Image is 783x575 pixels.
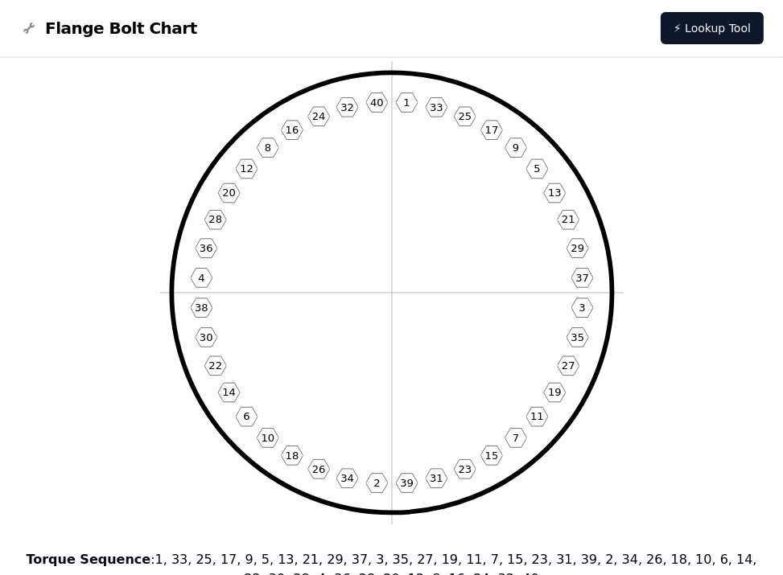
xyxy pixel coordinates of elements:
[430,101,443,113] text: 33
[547,187,561,199] text: 13
[400,477,414,489] text: 39
[26,552,150,567] b: Torque Sequence
[264,142,270,154] text: 8
[199,242,212,254] text: 36
[198,272,204,284] text: 4
[579,302,585,314] text: 3
[45,17,197,39] span: Flange Bolt Chart
[261,432,274,444] text: 10
[373,477,380,489] text: 2
[19,17,197,39] a: Flange Bolt Chart LogoFlange Bolt Chart
[208,214,222,226] text: 28
[240,162,253,175] text: 12
[403,97,410,109] text: 1
[571,331,584,343] text: 35
[222,386,236,398] text: 14
[199,331,212,343] text: 30
[458,110,472,122] text: 25
[19,18,39,38] img: Flange Bolt Chart Logo
[561,359,575,372] text: 27
[311,463,325,475] text: 26
[243,410,249,422] text: 6
[530,410,544,422] text: 11
[561,214,575,226] text: 21
[340,101,354,113] text: 32
[575,272,589,284] text: 37
[571,242,584,254] text: 29
[512,142,518,154] text: 9
[484,450,498,462] text: 15
[208,359,222,372] text: 22
[222,187,236,199] text: 20
[195,302,208,314] text: 38
[661,12,764,44] a: ⚡ Lookup Tool
[430,472,443,484] text: 31
[458,463,472,475] text: 23
[285,124,299,136] text: 16
[512,432,518,444] text: 7
[285,450,299,462] text: 18
[370,97,384,109] text: 40
[311,110,325,122] text: 24
[484,124,498,136] text: 17
[340,472,354,484] text: 34
[547,386,561,398] text: 19
[534,162,540,175] text: 5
